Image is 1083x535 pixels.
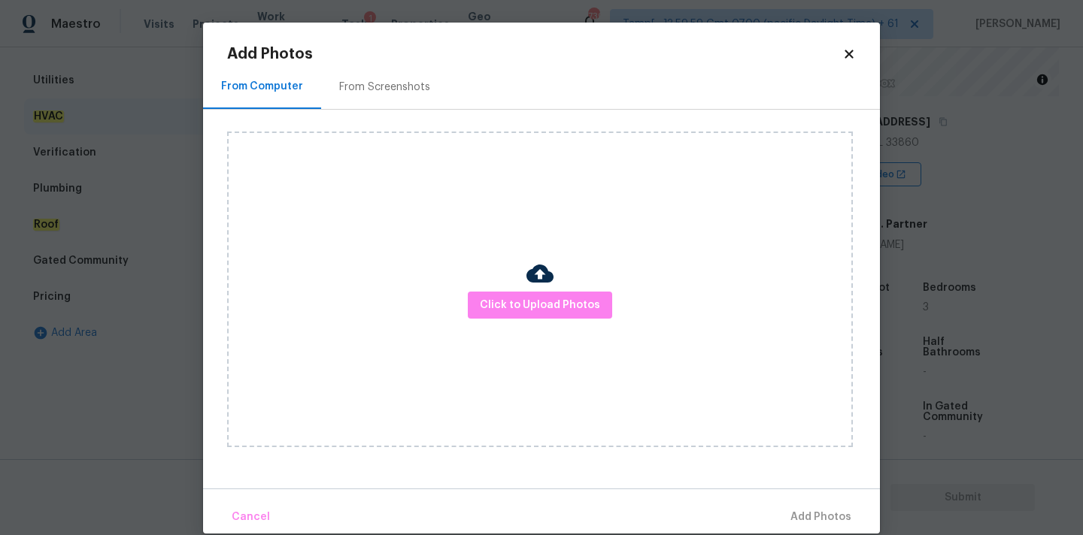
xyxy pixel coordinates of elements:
span: Cancel [232,508,270,527]
span: Click to Upload Photos [480,296,600,315]
img: Cloud Upload Icon [526,260,554,287]
button: Click to Upload Photos [468,292,612,319]
div: From Screenshots [339,80,430,95]
div: From Computer [221,79,303,94]
button: Cancel [226,501,276,533]
h2: Add Photos [227,47,842,62]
